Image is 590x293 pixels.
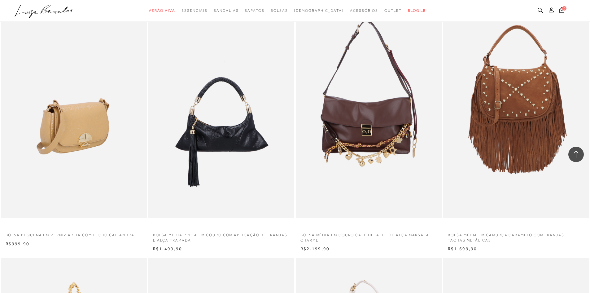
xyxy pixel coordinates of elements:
a: BLOG LB [408,5,426,16]
span: 0 [562,6,566,11]
a: BOLSA MÉDIA EM COURO CAFÉ DETALHE DE ALÇA MARSALA E CHARME [296,229,442,243]
a: BOLSA PEQUENA EM VERNIZ AREIA COM FECHO CALIANDRA [1,229,147,238]
span: [DEMOGRAPHIC_DATA] [294,8,344,13]
span: R$999,90 [6,241,30,246]
a: categoryNavScreenReaderText [214,5,238,16]
a: categoryNavScreenReaderText [271,5,288,16]
span: R$1.699,90 [448,246,477,251]
span: R$1.499,90 [153,246,182,251]
span: Essenciais [181,8,208,13]
span: Acessórios [350,8,378,13]
button: 0 [557,7,566,15]
span: Bolsas [271,8,288,13]
a: categoryNavScreenReaderText [350,5,378,16]
span: Sapatos [245,8,264,13]
span: Outlet [384,8,402,13]
a: noSubCategoriesText [294,5,344,16]
span: Sandálias [214,8,238,13]
a: categoryNavScreenReaderText [245,5,264,16]
span: BLOG LB [408,8,426,13]
a: BOLSA MÉDIA PRETA EM COURO COM APLICAÇÃO DE FRANJAS E ALÇA TRAMADA [148,229,294,243]
a: categoryNavScreenReaderText [181,5,208,16]
span: Verão Viva [149,8,175,13]
span: R$2.199,90 [300,246,330,251]
a: categoryNavScreenReaderText [149,5,175,16]
a: BOLSA MÉDIA EM CAMURÇA CARAMELO COM FRANJAS E TACHAS METÁLICAS [443,229,589,243]
a: categoryNavScreenReaderText [384,5,402,16]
